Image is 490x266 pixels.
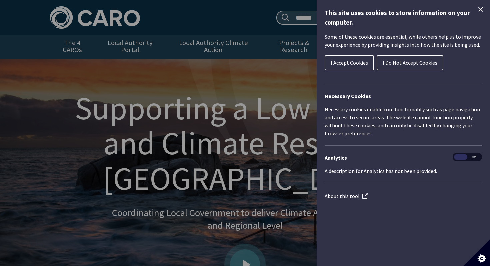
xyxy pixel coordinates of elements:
p: Some of these cookies are essential, while others help us to improve your experience by providing... [325,33,482,49]
h1: This site uses cookies to store information on your computer. [325,8,482,27]
span: On [454,154,467,160]
a: About this tool [325,193,368,199]
p: A description for Analytics has not been provided. [325,167,482,175]
h2: Necessary Cookies [325,92,482,100]
span: I Do Not Accept Cookies [383,59,437,66]
button: Set cookie preferences [463,239,490,266]
button: I Do Not Accept Cookies [377,55,443,70]
h3: Analytics [325,154,482,162]
span: I Accept Cookies [331,59,368,66]
span: Off [467,154,481,160]
button: I Accept Cookies [325,55,374,70]
p: Necessary cookies enable core functionality such as page navigation and access to secure areas. T... [325,105,482,137]
button: Close Cookie Control [477,5,485,13]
